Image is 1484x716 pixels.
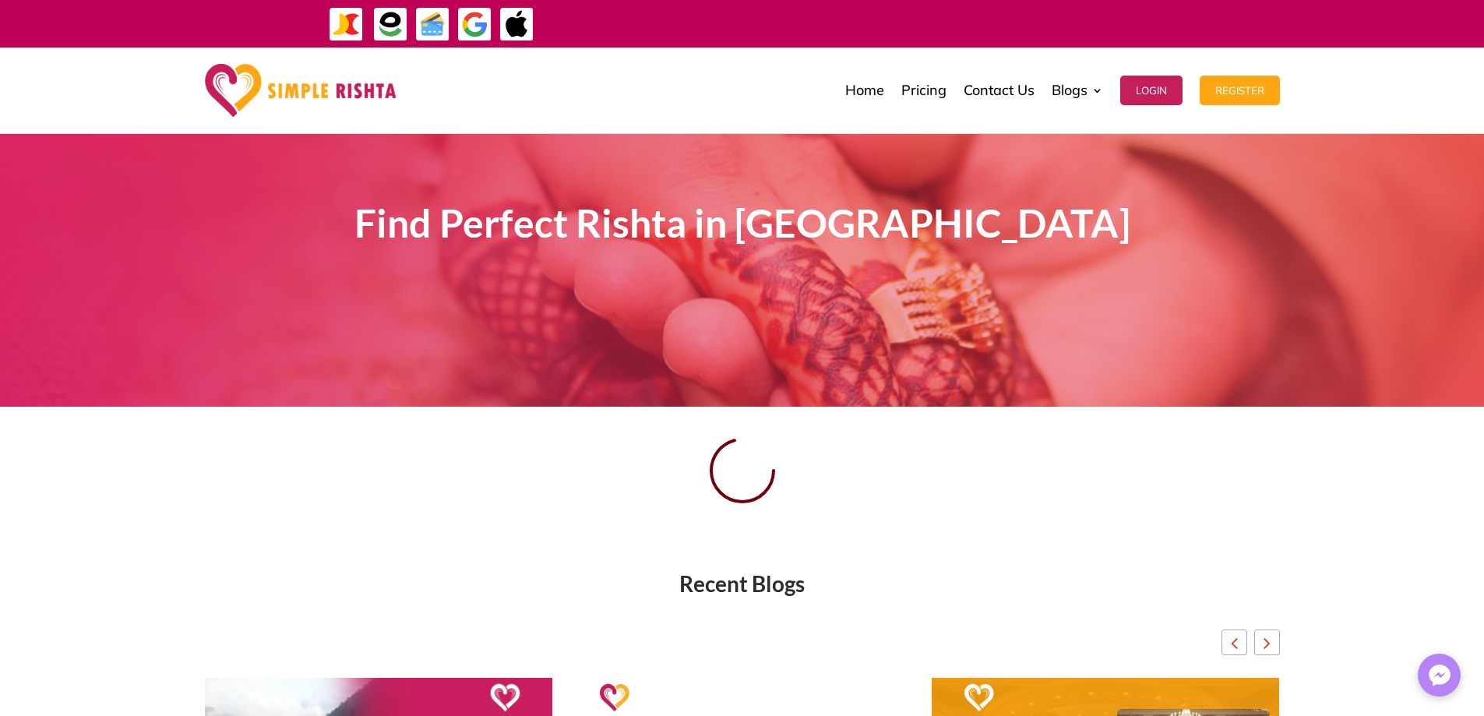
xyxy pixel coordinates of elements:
div: Next slide [1254,630,1280,655]
a: Blogs [1052,51,1103,129]
img: ApplePay-icon [499,7,534,42]
img: Messenger [1424,660,1455,691]
a: Login [1120,51,1183,129]
span: Find Perfect Rishta in [GEOGRAPHIC_DATA] [354,199,1130,246]
a: Contact Us [964,51,1035,129]
a: Pricing [901,51,946,129]
div: Recent Blogs [205,575,1280,594]
img: GooglePay-icon [457,7,492,42]
img: JazzCash-icon [329,7,364,42]
a: Register [1200,51,1280,129]
img: Credit Cards [415,7,450,42]
a: Home [845,51,884,129]
strong: جاز کیش [1193,9,1226,37]
div: Previous slide [1221,630,1247,655]
strong: ایزی پیسہ [1155,9,1190,37]
img: EasyPaisa-icon [373,7,408,42]
button: Login [1120,76,1183,105]
button: Register [1200,76,1280,105]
